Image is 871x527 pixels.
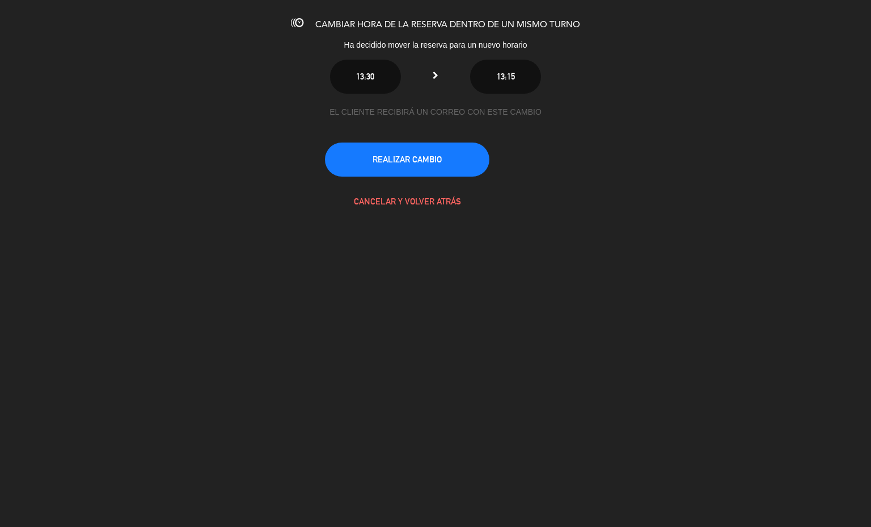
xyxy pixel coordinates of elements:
button: REALIZAR CAMBIO [325,143,489,177]
div: EL CLIENTE RECIBIRÁ UN CORREO CON ESTE CAMBIO [325,106,546,119]
button: 13:15 [470,60,541,94]
span: 13:15 [497,72,515,81]
div: Ha decidido mover la reserva para un nuevo horario [248,39,623,52]
span: 13:30 [356,72,374,81]
button: 13:30 [330,60,401,94]
span: CAMBIAR HORA DE LA RESERVA DENTRO DE UN MISMO TURNO [315,20,580,30]
button: CANCELAR Y VOLVER ATRÁS [325,185,489,219]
